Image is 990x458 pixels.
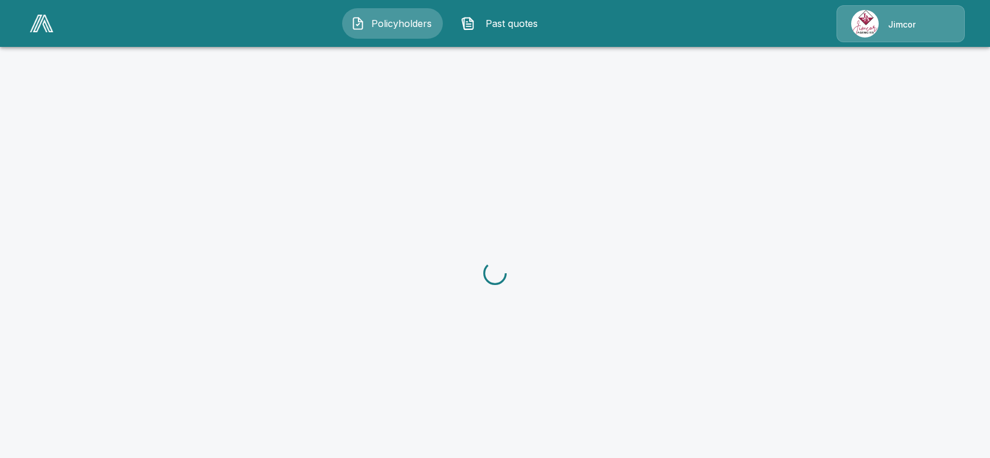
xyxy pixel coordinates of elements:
img: Past quotes Icon [461,16,475,30]
img: AA Logo [30,15,53,32]
span: Policyholders [370,16,434,30]
span: Past quotes [480,16,544,30]
button: Policyholders IconPolicyholders [342,8,443,39]
img: Policyholders Icon [351,16,365,30]
button: Past quotes IconPast quotes [452,8,553,39]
